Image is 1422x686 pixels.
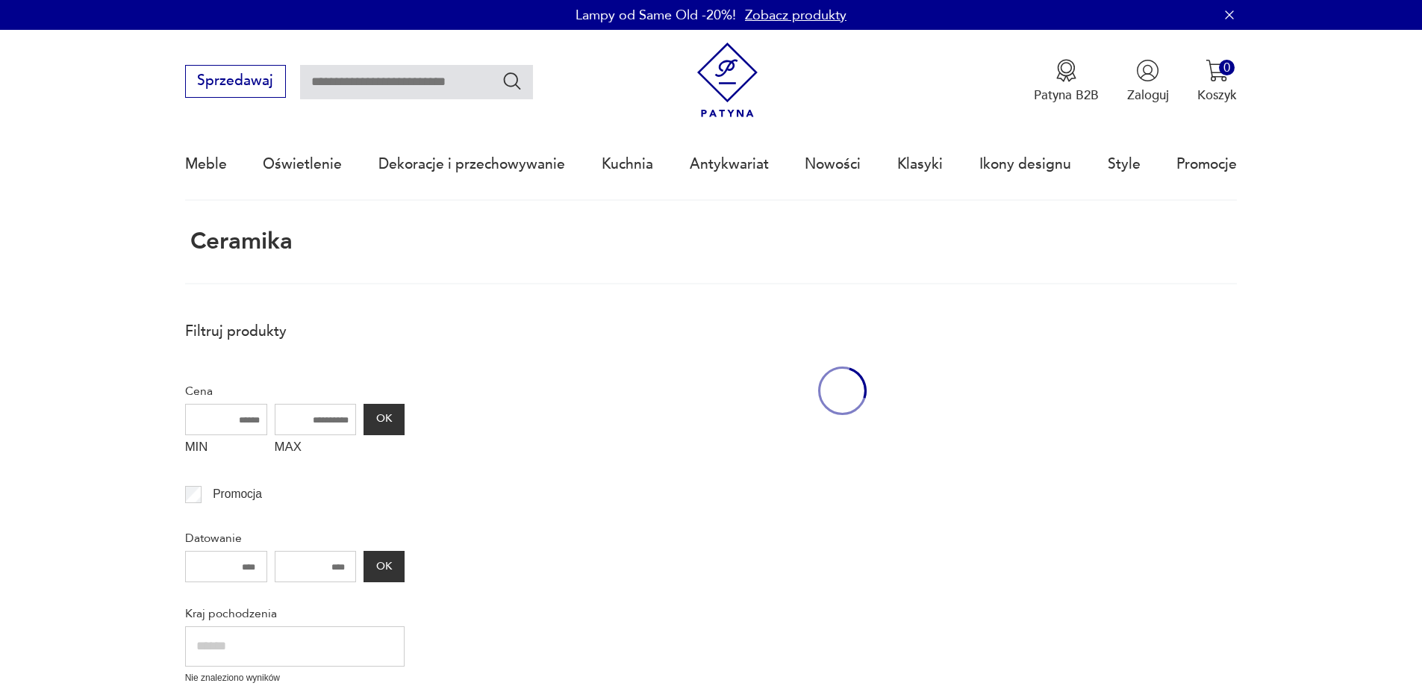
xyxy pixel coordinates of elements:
[185,65,286,98] button: Sprzedawaj
[185,229,293,255] h1: ceramika
[1127,87,1169,104] p: Zaloguj
[1206,59,1229,82] img: Ikona koszyka
[1136,59,1159,82] img: Ikonka użytkownika
[185,604,405,623] p: Kraj pochodzenia
[185,76,286,88] a: Sprzedawaj
[818,313,867,469] div: oval-loading
[364,404,404,435] button: OK
[805,130,861,199] a: Nowości
[1197,87,1237,104] p: Koszyk
[1108,130,1141,199] a: Style
[185,322,405,341] p: Filtruj produkty
[1055,59,1078,82] img: Ikona medalu
[576,6,736,25] p: Lampy od Same Old -20%!
[1034,87,1099,104] p: Patyna B2B
[690,130,769,199] a: Antykwariat
[690,43,765,118] img: Patyna - sklep z meblami i dekoracjami vintage
[1034,59,1099,104] button: Patyna B2B
[275,435,357,464] label: MAX
[897,130,943,199] a: Klasyki
[1127,59,1169,104] button: Zaloguj
[1034,59,1099,104] a: Ikona medaluPatyna B2B
[185,435,267,464] label: MIN
[602,130,653,199] a: Kuchnia
[979,130,1071,199] a: Ikony designu
[1219,60,1235,75] div: 0
[185,381,405,401] p: Cena
[185,528,405,548] p: Datowanie
[185,130,227,199] a: Meble
[213,484,262,504] p: Promocja
[263,130,342,199] a: Oświetlenie
[502,70,523,92] button: Szukaj
[378,130,565,199] a: Dekoracje i przechowywanie
[1176,130,1237,199] a: Promocje
[745,6,846,25] a: Zobacz produkty
[364,551,404,582] button: OK
[1197,59,1237,104] button: 0Koszyk
[185,671,405,685] p: Nie znaleziono wyników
